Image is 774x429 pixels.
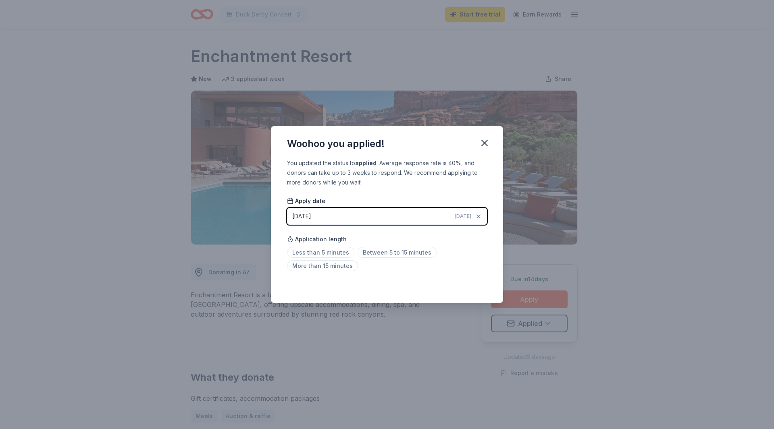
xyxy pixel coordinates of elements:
[287,197,325,205] span: Apply date
[287,158,487,187] div: You updated the status to . Average response rate is 40%, and donors can take up to 3 weeks to re...
[287,137,385,150] div: Woohoo you applied!
[355,160,377,166] b: applied
[287,260,358,271] span: More than 15 minutes
[287,247,354,258] span: Less than 5 minutes
[358,247,437,258] span: Between 5 to 15 minutes
[287,234,347,244] span: Application length
[455,213,471,220] span: [DATE]
[287,208,487,225] button: [DATE][DATE]
[292,211,311,221] div: [DATE]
